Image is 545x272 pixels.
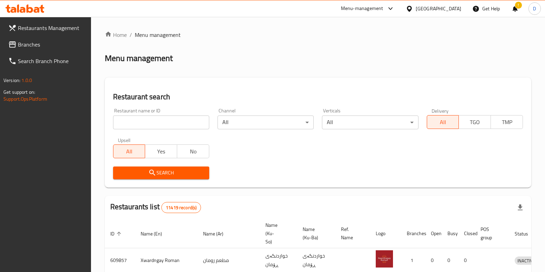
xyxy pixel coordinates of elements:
span: INACTIVE [515,257,538,265]
button: All [113,144,145,158]
span: All [430,117,456,127]
span: Yes [148,147,174,157]
input: Search for restaurant name or ID.. [113,115,209,129]
th: Open [425,219,442,248]
a: Home [105,31,127,39]
span: Get support on: [3,88,35,97]
span: Menu management [135,31,181,39]
li: / [130,31,132,39]
span: 1.0.0 [21,76,32,85]
span: Name (Ku-So) [265,221,289,246]
label: Upsell [118,138,131,142]
button: All [427,115,459,129]
span: Ref. Name [341,225,362,242]
div: INACTIVE [515,256,538,265]
img: Xwardngay Roman [376,250,393,268]
label: Delivery [432,108,449,113]
button: No [177,144,209,158]
nav: breadcrumb [105,31,531,39]
th: Busy [442,219,458,248]
span: Restaurants Management [18,24,85,32]
div: All [218,115,314,129]
div: All [322,115,418,129]
h2: Menu management [105,53,173,64]
th: Branches [401,219,425,248]
span: Name (Ku-Ba) [303,225,327,242]
span: TGO [462,117,488,127]
th: Logo [370,219,401,248]
button: Search [113,167,209,179]
a: Branches [3,36,91,53]
button: TGO [458,115,491,129]
span: All [116,147,143,157]
div: Menu-management [341,4,383,13]
span: ID [110,230,123,238]
div: [GEOGRAPHIC_DATA] [416,5,461,12]
span: D [533,5,536,12]
span: Version: [3,76,20,85]
span: Search [119,169,204,177]
span: Search Branch Phone [18,57,85,65]
span: Branches [18,40,85,49]
div: Export file [512,199,528,216]
span: POS group [481,225,501,242]
button: Yes [145,144,177,158]
span: No [180,147,206,157]
div: Total records count [161,202,201,213]
span: Name (Ar) [203,230,232,238]
th: Closed [458,219,475,248]
span: Name (En) [141,230,171,238]
span: 11419 record(s) [162,204,201,211]
button: TMP [491,115,523,129]
h2: Restaurants list [110,202,201,213]
h2: Restaurant search [113,92,523,102]
span: Status [515,230,537,238]
span: TMP [494,117,520,127]
a: Search Branch Phone [3,53,91,69]
a: Support.OpsPlatform [3,94,47,103]
a: Restaurants Management [3,20,91,36]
